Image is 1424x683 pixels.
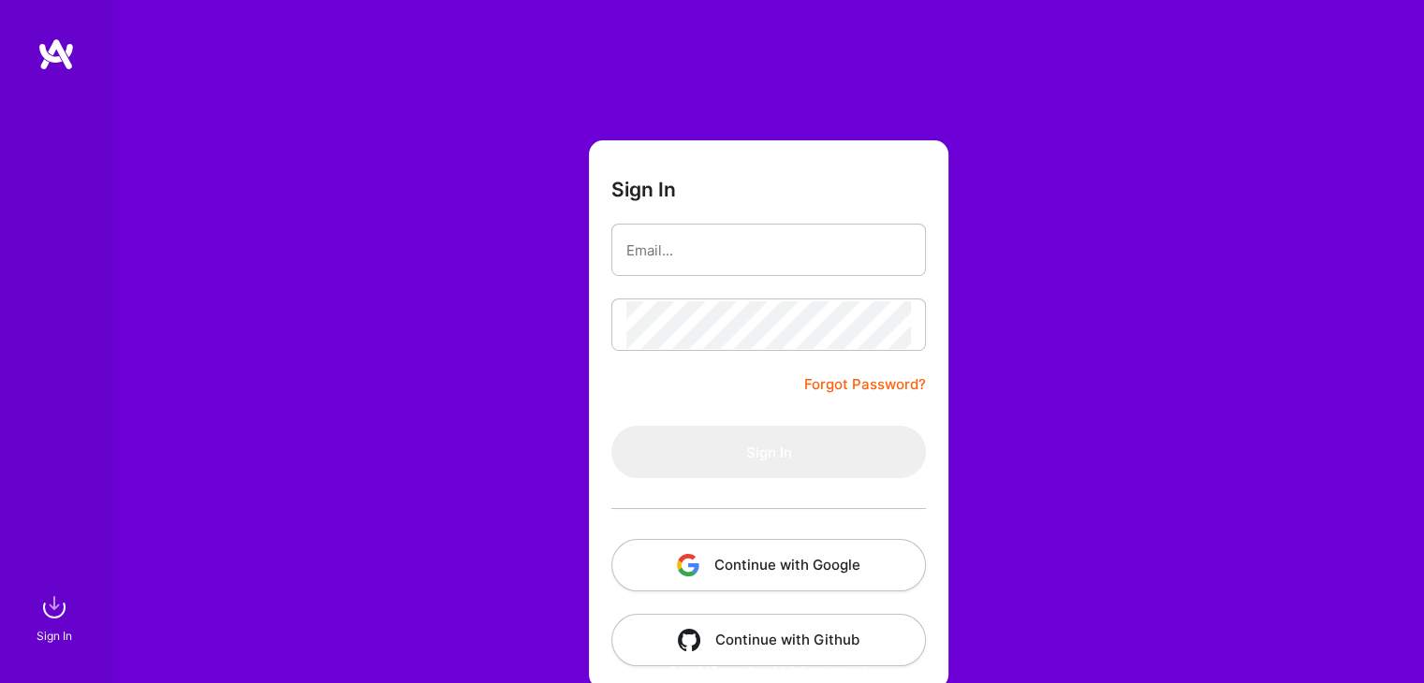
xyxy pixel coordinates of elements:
h3: Sign In [611,178,676,201]
img: logo [37,37,75,71]
input: Email... [626,226,911,274]
div: Sign In [37,626,72,646]
a: Forgot Password? [804,373,926,396]
img: icon [677,554,699,576]
button: Sign In [611,426,926,478]
button: Continue with Google [611,539,926,591]
a: sign inSign In [39,589,73,646]
img: sign in [36,589,73,626]
img: icon [678,629,700,651]
button: Continue with Github [611,614,926,666]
